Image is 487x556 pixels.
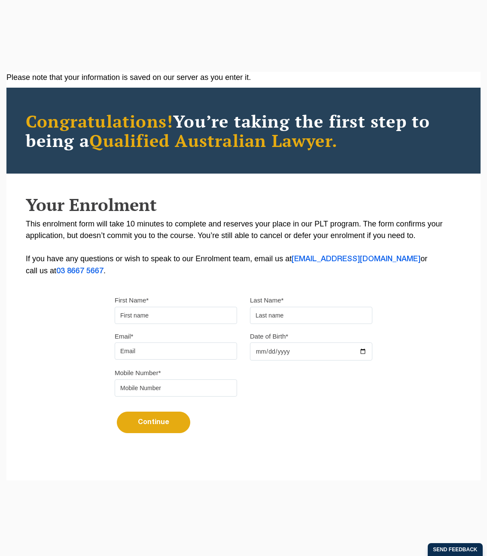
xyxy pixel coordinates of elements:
[250,332,288,341] label: Date of Birth*
[117,412,190,433] button: Continue
[26,218,461,277] p: This enrolment form will take 10 minutes to complete and reserves your place in our PLT program. ...
[26,111,461,150] h2: You’re taking the first step to being a
[89,129,338,152] span: Qualified Australian Lawyer.
[115,369,161,377] label: Mobile Number*
[115,332,133,341] label: Email*
[250,296,283,305] label: Last Name*
[292,256,420,263] a: [EMAIL_ADDRESS][DOMAIN_NAME]
[115,342,237,360] input: Email
[26,195,461,214] h2: Your Enrolment
[6,72,481,83] div: Please note that your information is saved on our server as you enter it.
[115,379,237,397] input: Mobile Number
[115,296,149,305] label: First Name*
[250,307,372,324] input: Last name
[56,268,103,275] a: 03 8667 5667
[26,110,173,132] span: Congratulations!
[115,307,237,324] input: First name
